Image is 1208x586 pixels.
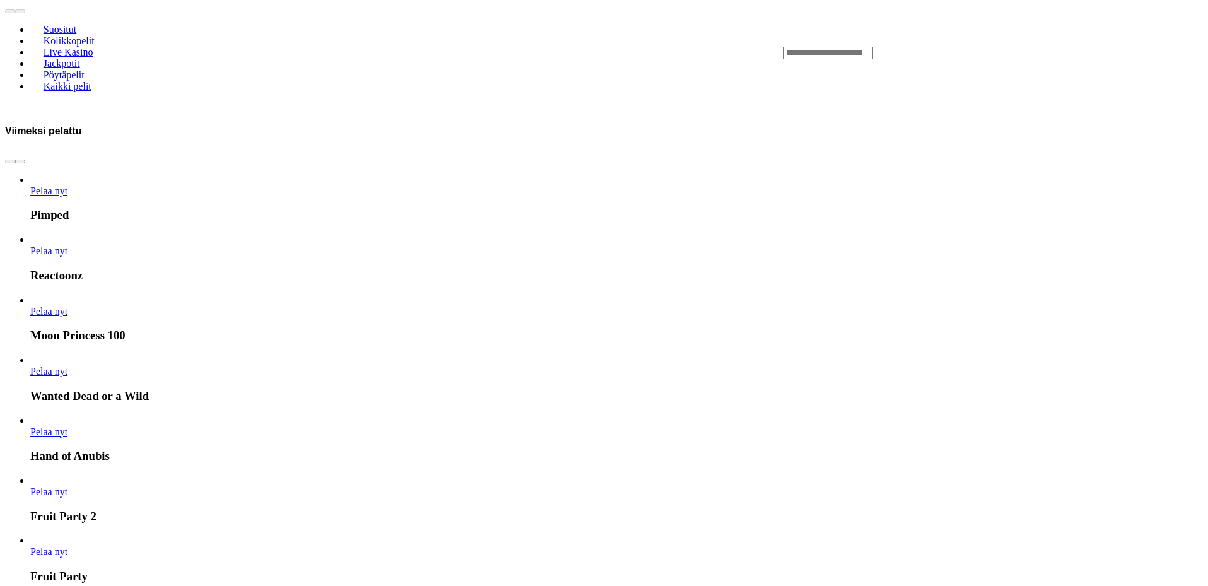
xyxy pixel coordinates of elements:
[30,43,106,62] a: Live Kasino
[38,24,81,35] span: Suositut
[30,570,1203,583] h3: Fruit Party
[30,546,67,557] a: Fruit Party
[38,69,90,80] span: Pöytäpelit
[15,9,25,13] button: next slide
[38,81,97,91] span: Kaikki pelit
[38,58,85,69] span: Jackpotit
[30,174,1203,223] article: Pimped
[30,306,67,317] a: Moon Princess 100
[30,269,1203,283] h3: Reactoonz
[30,415,1203,464] article: Hand of Anubis
[5,160,15,163] button: prev slide
[30,475,1203,524] article: Fruit Party 2
[30,486,67,497] span: Pelaa nyt
[30,185,67,196] a: Pimped
[30,295,1203,343] article: Moon Princess 100
[30,426,67,437] a: Hand of Anubis
[30,208,1203,222] h3: Pimped
[30,366,67,377] a: Wanted Dead or a Wild
[30,54,93,73] a: Jackpotit
[30,66,97,85] a: Pöytäpelit
[30,77,105,96] a: Kaikki pelit
[30,32,107,50] a: Kolikkopelit
[30,234,1203,283] article: Reactoonz
[30,185,67,196] span: Pelaa nyt
[30,245,67,256] span: Pelaa nyt
[30,366,67,377] span: Pelaa nyt
[38,47,98,57] span: Live Kasino
[5,125,82,137] h3: Viimeksi pelattu
[30,389,1203,403] h3: Wanted Dead or a Wild
[15,160,25,163] button: next slide
[5,3,758,102] nav: Lobby
[30,449,1203,463] h3: Hand of Anubis
[783,47,873,59] input: Search
[30,329,1203,343] h3: Moon Princess 100
[38,35,100,46] span: Kolikkopelit
[30,486,67,497] a: Fruit Party 2
[30,306,67,317] span: Pelaa nyt
[5,9,15,13] button: prev slide
[30,245,67,256] a: Reactoonz
[30,510,1203,524] h3: Fruit Party 2
[30,535,1203,583] article: Fruit Party
[30,426,67,437] span: Pelaa nyt
[30,20,90,39] a: Suositut
[30,355,1203,403] article: Wanted Dead or a Wild
[30,546,67,557] span: Pelaa nyt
